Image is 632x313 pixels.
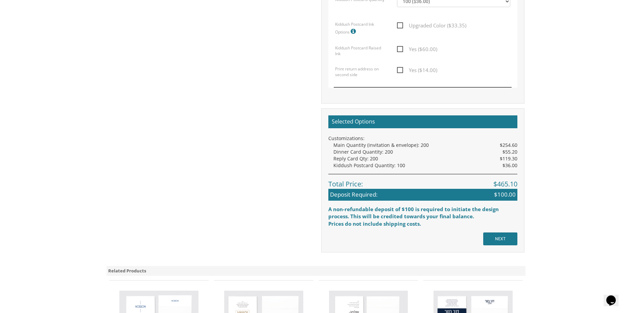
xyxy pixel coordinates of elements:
input: NEXT [483,232,517,245]
div: A non-refundable deposit of $100 is required to initiate the design process. This will be credite... [328,206,517,220]
label: Kiddush Postcard Raised Ink [335,45,387,59]
span: Upgraded Color ($33.35) [397,21,466,30]
label: Print return address on second side [335,66,387,80]
div: Related Products [107,266,526,276]
div: Main Quantity (invitation & envelope): 200 [333,142,517,149]
span: Yes ($14.00) [397,66,437,74]
div: Customizations: [328,135,517,142]
div: Dinner Card Quantity: 200 [333,149,517,155]
div: Reply Card Qty: 200 [333,155,517,162]
label: Kiddush Postcard Ink Options [335,21,387,38]
span: $36.00 [502,162,517,169]
span: Yes ($60.00) [397,45,437,53]
div: Prices do not include shipping costs. [328,220,517,227]
span: $119.30 [500,155,517,162]
div: Kiddush Postcard Quantity: 100 [333,162,517,169]
span: $254.60 [500,142,517,149]
h2: Selected Options [328,115,517,128]
div: Total Price: [328,174,517,189]
span: $55.20 [502,149,517,155]
span: $100.00 [494,191,516,199]
span: $465.10 [493,179,517,189]
iframe: chat widget [604,286,625,306]
div: Deposit Required: [328,189,517,200]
